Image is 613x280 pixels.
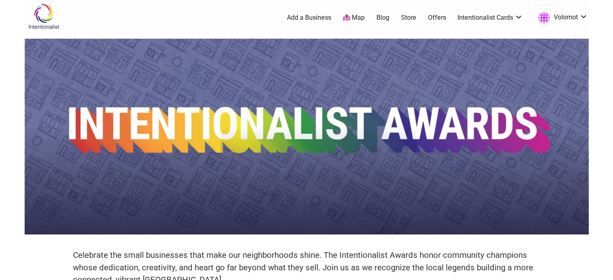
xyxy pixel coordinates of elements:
a: Add a Business [287,13,331,22]
a: Map [343,13,365,23]
a: Offers [428,13,446,22]
a: Volomot [534,10,588,25]
img: Intentionalist [25,3,63,29]
a: Store [401,13,416,22]
a: Intentionalist Cards [457,13,523,22]
a: Blog [376,13,389,22]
